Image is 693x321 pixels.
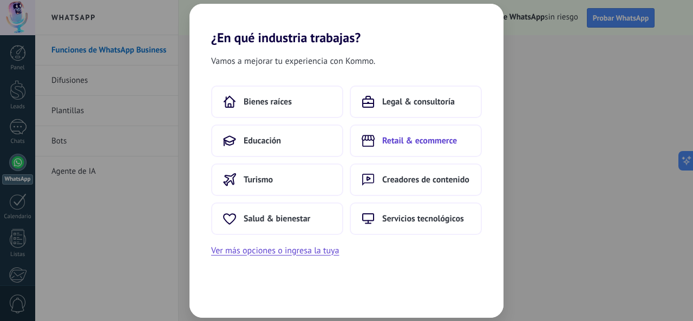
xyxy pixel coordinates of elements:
[382,135,457,146] span: Retail & ecommerce
[382,96,455,107] span: Legal & consultoría
[211,244,339,258] button: Ver más opciones o ingresa la tuya
[350,86,482,118] button: Legal & consultoría
[211,54,375,68] span: Vamos a mejorar tu experiencia con Kommo.
[211,202,343,235] button: Salud & bienestar
[211,125,343,157] button: Educación
[189,4,504,45] h2: ¿En qué industria trabajas?
[350,202,482,235] button: Servicios tecnológicos
[350,163,482,196] button: Creadores de contenido
[382,213,464,224] span: Servicios tecnológicos
[211,86,343,118] button: Bienes raíces
[244,135,281,146] span: Educación
[244,174,273,185] span: Turismo
[382,174,469,185] span: Creadores de contenido
[211,163,343,196] button: Turismo
[350,125,482,157] button: Retail & ecommerce
[244,213,310,224] span: Salud & bienestar
[244,96,292,107] span: Bienes raíces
